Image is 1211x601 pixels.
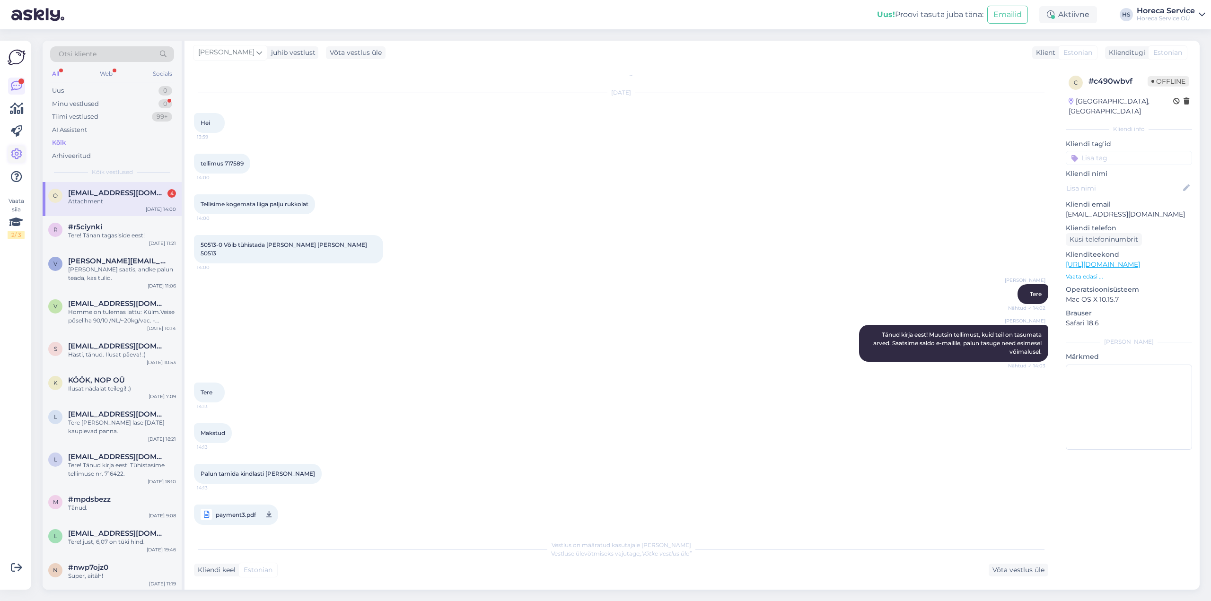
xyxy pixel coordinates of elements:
[52,99,99,109] div: Minu vestlused
[197,174,232,181] span: 14:00
[1066,209,1192,219] p: [EMAIL_ADDRESS][DOMAIN_NAME]
[1069,96,1173,116] div: [GEOGRAPHIC_DATA], [GEOGRAPHIC_DATA]
[52,138,66,148] div: Kõik
[158,86,172,96] div: 0
[147,546,176,553] div: [DATE] 19:46
[197,215,232,222] span: 14:00
[53,379,58,386] span: K
[50,68,61,80] div: All
[1066,295,1192,305] p: Mac OS X 10.15.7
[68,495,111,504] span: #mpdsbezz
[68,257,167,265] span: virko.tugevus@delice.ee
[877,10,895,19] b: Uus!
[54,345,57,352] span: s
[98,68,114,80] div: Web
[1148,76,1189,87] span: Offline
[68,342,167,350] span: siirakgetter@gmail.com
[877,9,983,20] div: Proovi tasuta juba täna:
[201,119,210,126] span: Hei
[146,206,176,213] div: [DATE] 14:00
[201,241,369,257] span: 50513-0 Võib tühistada [PERSON_NAME] [PERSON_NAME] 50513
[52,125,87,135] div: AI Assistent
[54,456,57,463] span: l
[197,264,232,271] span: 14:00
[147,359,176,366] div: [DATE] 10:53
[68,538,176,546] div: Tere! just, 6,07 on tüki hind.
[1008,362,1045,369] span: Nähtud ✓ 14:03
[68,384,176,393] div: Ilusat nädalat teilegi! :)
[8,197,25,239] div: Vaata siia
[92,168,133,176] span: Kõik vestlused
[68,461,176,478] div: Tere! Tänud kirja eest! Tühistasime tellimuse nr. 716422.
[1120,8,1133,21] div: HS
[52,112,98,122] div: Tiimi vestlused
[53,192,58,199] span: o
[194,505,278,525] a: payment3.pdf14:13
[52,151,91,161] div: Arhiveeritud
[52,86,64,96] div: Uus
[197,484,232,491] span: 14:13
[1066,352,1192,362] p: Märkmed
[987,6,1028,24] button: Emailid
[1066,318,1192,328] p: Safari 18.6
[148,478,176,485] div: [DATE] 18:10
[68,418,176,436] div: Tere [PERSON_NAME] lase [DATE] kauplevad panna.
[8,231,25,239] div: 2 / 3
[1066,338,1192,346] div: [PERSON_NAME]
[640,550,692,557] i: „Võtke vestlus üle”
[68,189,167,197] span: ouslkrd@gmail.com
[68,410,167,418] span: laagrikool.moldre@daily.ee
[197,403,232,410] span: 14:13
[1005,317,1045,324] span: [PERSON_NAME]
[68,308,176,325] div: Homme on tulemas lattu: Külm.Veise põseliha 90/10 /NL/~20kg/vac. - pakendi suurus 2-2,5kg. Teile ...
[1032,48,1055,58] div: Klient
[1066,223,1192,233] p: Kliendi telefon
[68,563,108,572] span: #nwp7ojz0
[68,231,176,240] div: Tere! Tänan tagasiside eest!
[151,68,174,80] div: Socials
[1066,183,1181,193] input: Lisa nimi
[167,189,176,198] div: 4
[59,49,97,59] span: Otsi kliente
[53,566,58,574] span: n
[216,509,256,521] span: payment3.pdf
[201,429,225,436] span: Makstud
[1137,7,1195,15] div: Horeca Service
[148,436,176,443] div: [DATE] 18:21
[53,498,58,505] span: m
[68,197,176,206] div: Attachment
[158,99,172,109] div: 0
[68,265,176,282] div: [PERSON_NAME] saatis, andke palun teada, kas tulid.
[197,523,232,534] span: 14:13
[1066,233,1142,246] div: Küsi telefoninumbrit
[68,504,176,512] div: Tänud.
[1137,15,1195,22] div: Horeca Service OÜ
[551,550,692,557] span: Vestluse ülevõtmiseks vajutage
[244,565,272,575] span: Estonian
[68,299,167,308] span: vita-jax@mail.ru
[1066,151,1192,165] input: Lisa tag
[873,331,1043,355] span: Tänud kirja eest! Muutsin tellimust, kuid teil on tasumata arved. Saatsime saldo e-mailile, palun...
[194,565,236,575] div: Kliendi keel
[197,444,232,451] span: 14:13
[552,541,691,549] span: Vestlus on määratud kasutajale [PERSON_NAME]
[1066,260,1140,269] a: [URL][DOMAIN_NAME]
[1088,76,1148,87] div: # c490wbvf
[194,88,1048,97] div: [DATE]
[8,48,26,66] img: Askly Logo
[1153,48,1182,58] span: Estonian
[1066,169,1192,179] p: Kliendi nimi
[68,223,102,231] span: #r5ciynki
[198,47,254,58] span: [PERSON_NAME]
[68,529,167,538] span: leiuministeerium@outlook.com
[1005,277,1045,284] span: [PERSON_NAME]
[149,240,176,247] div: [DATE] 11:21
[68,376,125,384] span: KÖÖK, NOP OÜ
[1066,250,1192,260] p: Klienditeekond
[148,282,176,289] div: [DATE] 11:06
[1008,305,1045,312] span: Nähtud ✓ 14:02
[54,532,57,540] span: l
[201,200,308,208] span: Tellisime kogemata liiga palju rukkolat
[53,260,57,267] span: v
[1066,285,1192,295] p: Operatsioonisüsteem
